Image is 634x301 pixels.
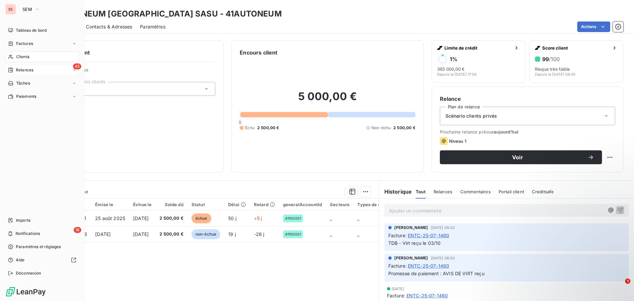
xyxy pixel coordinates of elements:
span: 25 août 2025 [95,215,125,221]
span: aujourd’hui [494,129,518,134]
span: Non-échu [371,125,391,131]
button: Score client99/100Risque très faibleDepuis le [DATE] 08:45 [529,40,623,83]
span: Paramètres et réglages [16,244,61,250]
span: Portail client [499,189,524,194]
h6: Informations client [40,49,215,56]
span: Scénario clients privés [445,113,497,119]
h6: 1 % [450,56,457,62]
span: +5 j [254,215,262,221]
div: Types de contentieux [357,202,404,207]
span: Niveau 1 [449,138,466,144]
h6: Relance [440,95,615,103]
span: Déconnexion [16,270,41,276]
span: Factures [16,41,33,47]
span: 41100001 [285,232,301,236]
span: Voir [448,155,587,160]
span: 1 [625,279,630,284]
span: _ [357,231,359,237]
img: Logo LeanPay [5,286,46,297]
iframe: Intercom live chat [612,279,627,294]
div: Émise le [95,202,125,207]
span: 365 000,00 € [437,66,465,72]
button: Voir [440,150,602,164]
span: _ [357,215,359,221]
span: 19 j [228,231,236,237]
a: Aide [5,255,79,265]
span: non-échue [192,229,220,239]
span: Tableau de bord [16,27,47,33]
span: [PERSON_NAME] [394,225,428,231]
span: Limite de crédit [444,45,511,51]
span: Tâches [16,80,30,86]
span: [PERSON_NAME] [394,255,428,261]
span: Promesse de paiement : AVIS DE VIRT reçu [388,271,484,276]
span: [DATE] [392,287,404,291]
h3: AUTONEUM [GEOGRAPHIC_DATA] SASU - 41AUTONEUM [58,8,282,20]
span: _ [330,215,332,221]
div: Retard [254,202,275,207]
span: Échu [245,125,255,131]
div: Statut [192,202,220,207]
span: TDB - Virt reçu le 03/10 [388,240,441,246]
span: Score client [542,45,609,51]
span: 0 [239,120,241,125]
h6: 99 [542,56,560,62]
span: Paiements [16,94,36,99]
span: 2 500,00 € [257,125,279,131]
span: ENTC-25-07-1460 [408,262,449,269]
span: Facture : [388,232,406,239]
span: Contacts & Adresses [86,23,132,30]
iframe: Intercom notifications message [502,237,634,283]
span: 16 [74,227,81,233]
h2: 5 000,00 € [240,90,415,110]
span: Depuis le [DATE] 17:04 [437,72,476,76]
span: [DATE] [95,231,111,237]
span: Creditsafe [532,189,554,194]
span: Paramètres [140,23,165,30]
span: /100 [549,56,560,62]
button: Limite de crédit1%365 000,00 €Depuis le [DATE] 17:04 [432,40,526,83]
span: -26 j [254,231,264,237]
span: SEM [22,7,32,12]
span: Aide [16,257,25,263]
span: 2 500,00 € [159,231,184,238]
span: Propriétés Client [53,67,215,77]
div: Échue le [133,202,152,207]
span: 2 500,00 € [393,125,415,131]
span: Commentaires [460,189,491,194]
span: 41100001 [285,216,301,220]
div: Solde dû [159,202,184,207]
span: Prochaine relance prévue [440,129,615,134]
span: Relances [434,189,452,194]
span: Tout [416,189,426,194]
span: 50 j [228,215,236,221]
span: _ [330,231,332,237]
span: Facture : [388,262,406,269]
div: SE [5,4,16,15]
span: [DATE] 08:50 [431,256,455,260]
span: Risque très faible [535,66,570,72]
span: 2 500,00 € [159,215,184,222]
span: Relances [16,67,33,73]
span: échue [192,213,211,223]
span: ENTC-25-07-1460 [406,292,448,299]
div: Secteurs [330,202,349,207]
span: Clients [16,54,29,60]
h6: Encours client [240,49,277,56]
span: 45 [73,63,81,69]
span: ENTC-25-07-1460 [408,232,449,239]
span: [DATE] 09:32 [431,226,455,230]
span: [DATE] [133,215,149,221]
span: Depuis le [DATE] 08:45 [535,72,576,76]
span: Facture : [387,292,405,299]
h6: Historique [379,188,412,196]
div: generalAccountId [283,202,322,207]
span: Imports [16,217,30,223]
button: Actions [577,21,610,32]
span: [DATE] [133,231,149,237]
span: Notifications [16,231,40,237]
div: Délai [228,202,246,207]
